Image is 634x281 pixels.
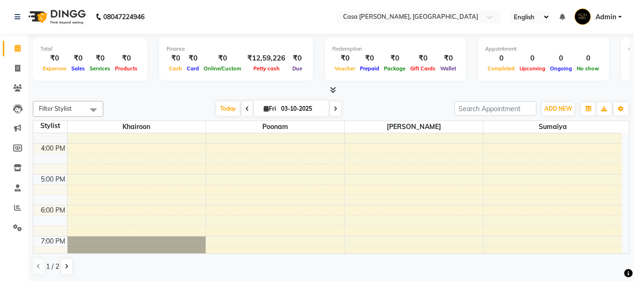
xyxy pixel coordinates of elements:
div: ₹0 [438,53,458,64]
span: Products [113,65,140,72]
div: ₹0 [408,53,438,64]
span: Petty cash [251,65,282,72]
div: Stylist [33,121,67,131]
div: ₹0 [87,53,113,64]
div: ₹0 [201,53,244,64]
img: Admin [574,8,591,25]
span: Due [290,65,305,72]
span: ADD NEW [544,105,572,112]
span: Prepaid [358,65,382,72]
span: Package [382,65,408,72]
span: Online/Custom [201,65,244,72]
div: 4:00 PM [39,144,67,153]
div: ₹0 [40,53,69,64]
div: ₹0 [332,53,358,64]
div: ₹0 [289,53,306,64]
div: 0 [574,53,602,64]
span: Voucher [332,65,358,72]
input: Search Appointment [454,101,536,116]
div: ₹0 [113,53,140,64]
span: Sales [69,65,87,72]
span: Expenses [40,65,69,72]
span: Poonam [206,121,344,133]
span: Fri [261,105,278,112]
div: 5:00 PM [39,175,67,184]
div: ₹0 [184,53,201,64]
b: 08047224946 [103,4,145,30]
div: ₹0 [382,53,408,64]
div: ₹0 [358,53,382,64]
div: 6:00 PM [39,205,67,215]
div: Total [40,45,140,53]
div: 7:00 PM [39,236,67,246]
div: 0 [548,53,574,64]
div: Finance [167,45,306,53]
div: 0 [485,53,517,64]
div: 0 [517,53,548,64]
span: Upcoming [517,65,548,72]
span: Completed [485,65,517,72]
span: Card [184,65,201,72]
span: Khairoon [68,121,206,133]
span: [PERSON_NAME] [345,121,483,133]
span: Ongoing [548,65,574,72]
span: Filter Stylist [39,105,72,112]
div: ₹0 [69,53,87,64]
span: Gift Cards [408,65,438,72]
span: Admin [596,12,616,22]
span: Services [87,65,113,72]
span: No show [574,65,602,72]
span: Today [216,101,240,116]
span: Sumaiya [483,121,622,133]
button: ADD NEW [542,102,574,115]
div: ₹12,59,226 [244,53,289,64]
input: 2025-10-03 [278,102,325,116]
span: Wallet [438,65,458,72]
div: Redemption [332,45,458,53]
img: logo [24,4,88,30]
div: ₹0 [167,53,184,64]
span: 1 / 2 [46,262,59,272]
span: Cash [167,65,184,72]
div: Appointment [485,45,602,53]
